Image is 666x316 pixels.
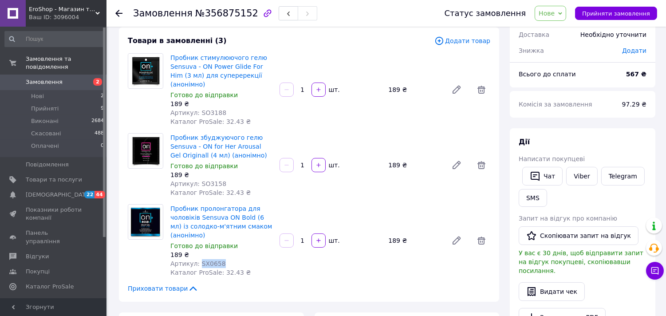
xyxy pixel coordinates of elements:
span: №356875152 [195,8,258,19]
span: Комісія за замовлення [519,101,592,108]
button: Прийняти замовлення [575,7,657,20]
span: Всього до сплати [519,71,576,78]
span: Приховати товари [128,284,198,293]
span: 488 [95,130,104,138]
span: 22 [84,191,95,198]
img: Пробник стимулюючого гелю Sensuva - ON Power Glide For Him (3 мл) для суперерекції (анонімно) [128,54,163,88]
span: Замовлення та повідомлення [26,55,106,71]
span: Готово до відправки [170,91,238,99]
div: Необхідно уточнити [575,25,652,44]
img: Пробник пролонгатора для чоловіків Sensuva ON Bold (6 мл) із солодко-м'ятним смаком (анонімно) [128,205,163,239]
span: Артикул: SX0658 [170,260,226,267]
div: 189 ₴ [385,234,444,247]
span: Написати покупцеві [519,155,585,162]
span: Товари та послуги [26,176,82,184]
div: шт. [327,161,341,170]
div: 189 ₴ [385,159,444,171]
span: Додати товар [434,36,490,46]
span: 44 [95,191,105,198]
span: Видалити [473,81,490,99]
span: Нові [31,92,44,100]
span: Запит на відгук про компанію [519,215,617,222]
span: 2684 [91,117,104,125]
div: 189 ₴ [385,83,444,96]
div: шт. [327,236,341,245]
span: Доставка [519,31,549,38]
span: 2 [101,92,104,100]
span: Готово до відправки [170,242,238,249]
button: Чат з покупцем [646,262,664,280]
div: 189 ₴ [170,250,272,259]
span: Виконані [31,117,59,125]
span: Повідомлення [26,161,69,169]
button: Скопіювати запит на відгук [519,226,638,245]
span: Каталог ProSale: 32.43 ₴ [170,189,251,196]
span: Прийняти замовлення [582,10,650,17]
span: Покупці [26,268,50,276]
span: Каталог ProSale: 32.43 ₴ [170,269,251,276]
span: 2 [93,78,102,86]
span: [DEMOGRAPHIC_DATA] [26,191,91,199]
a: Telegram [601,167,645,186]
span: EroShop - Магазин товарів для дорослих [29,5,95,13]
span: 9 [101,105,104,113]
a: Редагувати [448,81,465,99]
div: Статус замовлення [445,9,526,18]
input: Пошук [4,31,105,47]
button: Чат [522,167,563,186]
a: Редагувати [448,232,465,249]
span: У вас є 30 днів, щоб відправити запит на відгук покупцеві, скопіювавши посилання. [519,249,643,274]
span: Нове [539,10,555,17]
span: Каталог ProSale: 32.43 ₴ [170,118,251,125]
a: Редагувати [448,156,465,174]
button: SMS [519,189,547,207]
span: Товари в замовленні (3) [128,36,227,45]
a: Viber [566,167,597,186]
span: Замовлення [133,8,193,19]
div: Повернутися назад [115,9,122,18]
div: шт. [327,85,341,94]
span: Дії [519,138,530,146]
span: Каталог ProSale [26,283,74,291]
span: Замовлення [26,78,63,86]
span: Оплачені [31,142,59,150]
span: 0 [101,142,104,150]
a: Пробник стимулюючого гелю Sensuva - ON Power Glide For Him (3 мл) для суперерекції (анонімно) [170,54,267,88]
img: Пробник збуджуючого гелю Sensuva - ON for Her Arousal Gel Originall (4 мл) (анонімно) [128,134,163,168]
a: Пробник збуджуючого гелю Sensuva - ON for Her Arousal Gel Originall (4 мл) (анонімно) [170,134,267,159]
span: Показники роботи компанії [26,206,82,222]
div: Ваш ID: 3096004 [29,13,106,21]
a: Пробник пролонгатора для чоловіків Sensuva ON Bold (6 мл) із солодко-м'ятним смаком (анонімно) [170,205,272,239]
span: Відгуки [26,253,49,261]
span: Знижка [519,47,544,54]
span: Готово до відправки [170,162,238,170]
span: Артикул: SO3188 [170,109,226,116]
b: 567 ₴ [626,71,646,78]
span: Панель управління [26,229,82,245]
span: Додати [622,47,646,54]
span: Видалити [473,156,490,174]
span: Скасовані [31,130,61,138]
span: Артикул: SO3158 [170,180,226,187]
span: 97.29 ₴ [622,101,646,108]
div: 189 ₴ [170,99,272,108]
div: 189 ₴ [170,170,272,179]
span: Видалити [473,232,490,249]
button: Видати чек [519,282,585,301]
span: Прийняті [31,105,59,113]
